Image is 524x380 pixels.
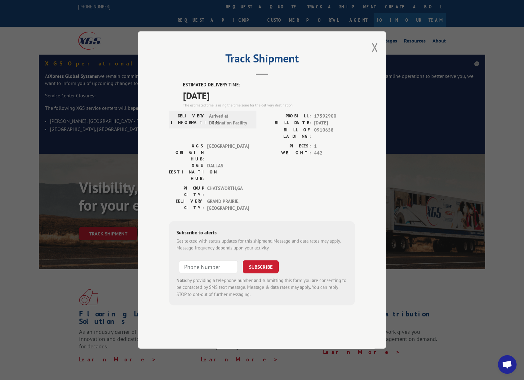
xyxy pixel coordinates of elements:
[183,88,355,102] span: [DATE]
[169,185,204,198] label: PICKUP CITY:
[314,119,355,127] span: [DATE]
[262,119,311,127] label: BILL DATE:
[314,113,355,120] span: 17592900
[183,102,355,108] div: The estimated time is using the time zone for the delivery destination.
[207,143,249,162] span: [GEOGRAPHIC_DATA]
[207,162,249,182] span: DALLAS
[169,54,355,66] h2: Track Shipment
[262,150,311,157] label: WEIGHT:
[176,277,348,298] div: by providing a telephone number and submitting this form you are consenting to be contacted by SM...
[262,143,311,150] label: PIECES:
[314,127,355,140] span: 0910658
[169,198,204,212] label: DELIVERY CITY:
[314,143,355,150] span: 1
[176,238,348,252] div: Get texted with status updates for this shipment. Message and data rates may apply. Message frequ...
[243,260,279,273] button: SUBSCRIBE
[176,277,187,283] strong: Note:
[183,81,355,88] label: ESTIMATED DELIVERY TIME:
[314,150,355,157] span: 442
[371,39,378,56] button: Close modal
[171,113,206,127] label: DELIVERY INFORMATION:
[209,113,251,127] span: Arrived at Destination Facility
[179,260,238,273] input: Phone Number
[169,162,204,182] label: XGS DESTINATION HUB:
[169,143,204,162] label: XGS ORIGIN HUB:
[262,127,311,140] label: BILL OF LADING:
[176,229,348,238] div: Subscribe to alerts
[207,198,249,212] span: GRAND PRAIRIE , [GEOGRAPHIC_DATA]
[498,355,517,374] a: Open chat
[207,185,249,198] span: CHATSWORTH , GA
[262,113,311,120] label: PROBILL:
